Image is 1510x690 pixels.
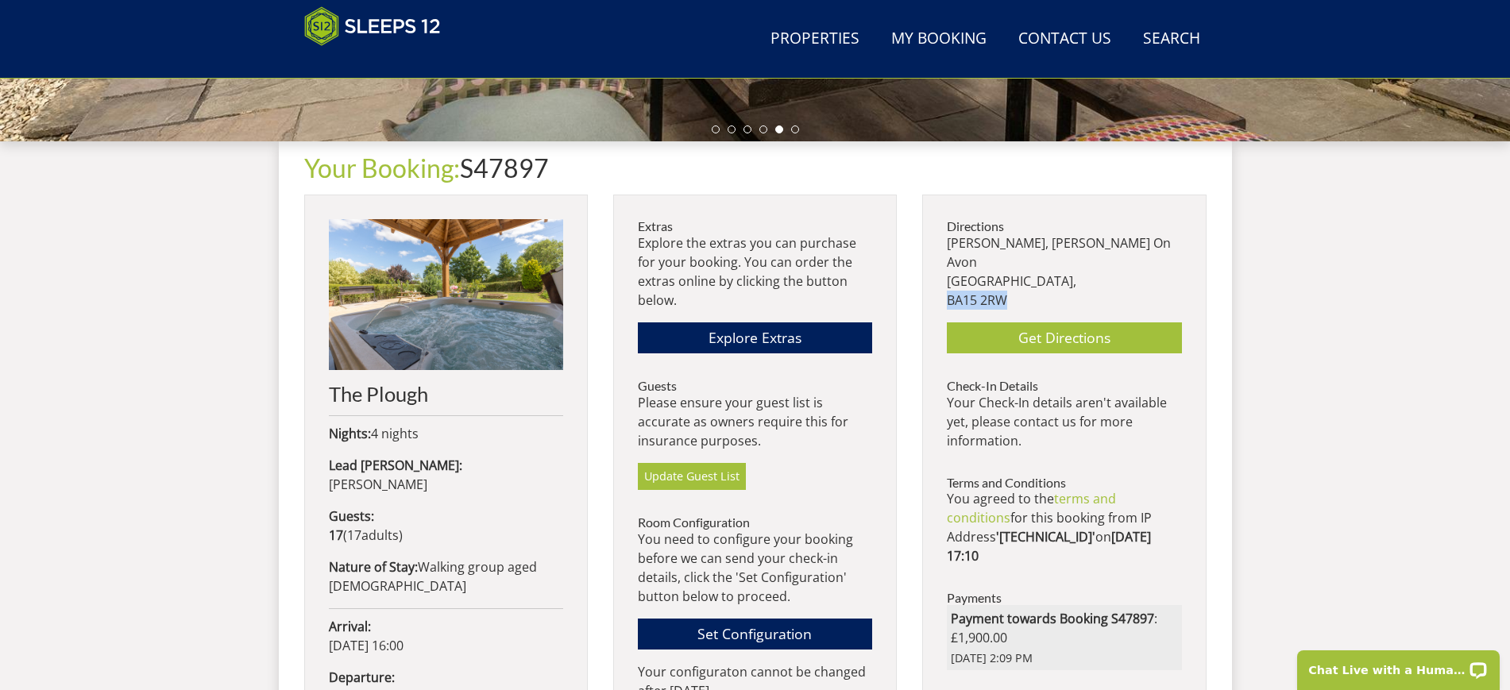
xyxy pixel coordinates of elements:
[638,463,746,490] a: Update Guest List
[329,507,374,525] strong: Guests:
[951,610,1154,627] strong: Payment towards Booking S47897
[329,457,462,474] strong: Lead [PERSON_NAME]:
[329,476,427,493] span: [PERSON_NAME]
[947,322,1181,353] a: Get Directions
[1012,21,1118,57] a: Contact Us
[638,379,872,393] h3: Guests
[947,605,1181,671] li: : £1,900.00
[329,219,563,370] img: An image of 'The Plough'
[947,476,1181,490] h3: Terms and Conditions
[638,619,872,650] a: Set Configuration
[329,424,563,443] p: 4 nights
[996,528,1095,545] strong: '[TECHNICAL_ID]'
[764,21,866,57] a: Properties
[947,233,1181,310] p: [PERSON_NAME], [PERSON_NAME] On Avon [GEOGRAPHIC_DATA], BA15 2RW
[947,490,1116,526] a: terms and conditions
[638,530,872,606] p: You need to configure your booking before we can send your check-in details, click the 'Set Confi...
[392,526,399,544] span: s
[347,526,361,544] span: 17
[329,425,371,442] strong: Nights:
[947,528,1151,565] strong: [DATE] 17:10
[638,233,872,310] p: Explore the extras you can purchase for your booking. You can order the extras online by clicking...
[638,322,872,353] a: Explore Extras
[329,526,403,544] span: ( )
[304,6,441,46] img: Sleeps 12
[1287,640,1510,690] iframe: LiveChat chat widget
[947,489,1181,565] p: You agreed to the for this booking from IP Address on
[347,526,399,544] span: adult
[638,219,872,233] h3: Extras
[329,383,563,405] h2: The Plough
[1137,21,1207,57] a: Search
[638,515,872,530] h3: Room Configuration
[304,154,1207,182] h1: S47897
[885,21,993,57] a: My Booking
[638,393,872,450] p: Please ensure your guest list is accurate as owners require this for insurance purposes.
[304,152,460,183] a: Your Booking:
[947,379,1181,393] h3: Check-In Details
[329,617,563,655] p: [DATE] 16:00
[329,558,418,576] strong: Nature of Stay:
[951,650,1177,667] span: [DATE] 2:09 PM
[947,219,1181,233] h3: Directions
[296,56,463,69] iframe: Customer reviews powered by Trustpilot
[329,557,563,596] p: Walking group aged [DEMOGRAPHIC_DATA]
[947,591,1181,605] h3: Payments
[329,669,395,686] strong: Departure:
[329,219,563,405] a: The Plough
[329,618,371,635] strong: Arrival:
[329,526,343,544] strong: 17
[947,393,1181,450] p: Your Check-In details aren't available yet, please contact us for more information.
